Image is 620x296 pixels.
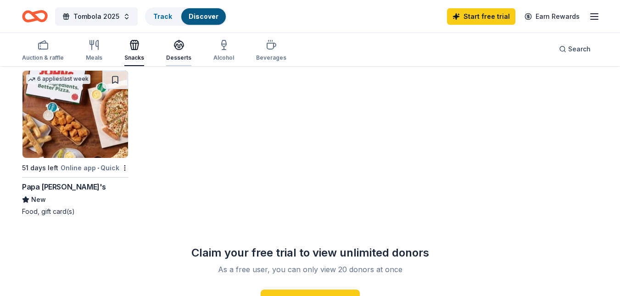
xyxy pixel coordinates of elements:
button: Beverages [256,36,286,66]
button: Desserts [166,36,191,66]
div: Snacks [124,54,144,61]
div: Food, gift card(s) [22,207,128,216]
div: Desserts [166,54,191,61]
a: Discover [189,12,218,20]
button: Search [552,40,598,58]
button: Auction & raffle [22,36,64,66]
div: Papa [PERSON_NAME]'s [22,181,106,192]
span: New [31,194,46,205]
button: Meals [86,36,102,66]
div: Auction & raffle [22,54,64,61]
button: Tombola 2025 [55,7,138,26]
a: Earn Rewards [519,8,585,25]
span: • [97,164,99,172]
div: Meals [86,54,102,61]
div: Alcohol [213,54,234,61]
div: As a free user, you can only view 20 donors at once [189,264,431,275]
button: TrackDiscover [145,7,227,26]
a: Home [22,6,48,27]
span: Search [568,44,591,55]
span: Tombola 2025 [73,11,119,22]
div: Beverages [256,54,286,61]
div: Claim your free trial to view unlimited donors [178,246,442,260]
button: Alcohol [213,36,234,66]
div: 51 days left [22,162,58,173]
div: 6 applies last week [26,74,90,84]
button: Snacks [124,36,144,66]
div: Online app Quick [61,162,128,173]
a: Start free trial [447,8,515,25]
a: Track [153,12,172,20]
img: Image for Papa John's [22,71,128,158]
a: Image for Papa John's6 applieslast week51 days leftOnline app•QuickPapa [PERSON_NAME]'sNewFood, g... [22,70,128,216]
